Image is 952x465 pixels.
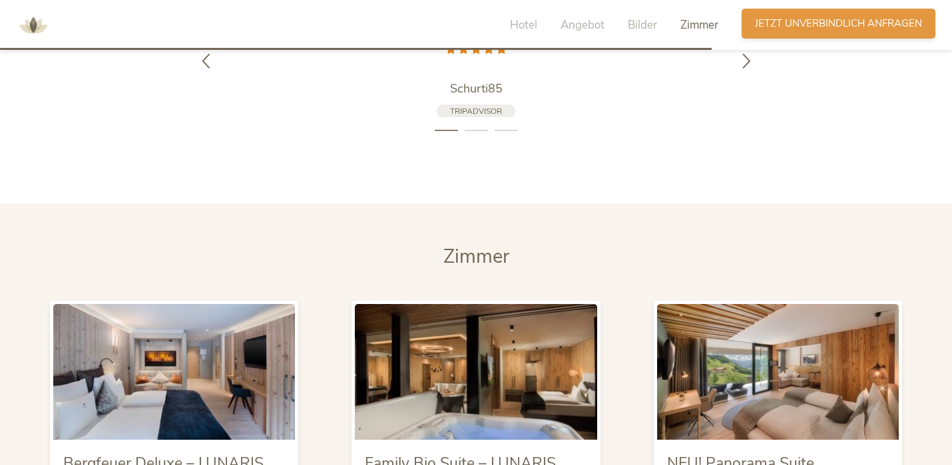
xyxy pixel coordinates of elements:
[450,80,503,96] span: Schurti85
[53,304,295,440] img: Bergfeuer Deluxe – LUNARIS
[657,304,899,440] img: NEU! Panorama Suite
[13,5,53,45] img: AMONTI & LUNARIS Wellnessresort
[450,106,502,116] span: TripAdvisor
[680,17,718,33] span: Zimmer
[13,20,53,29] a: AMONTI & LUNARIS Wellnessresort
[510,17,537,33] span: Hotel
[437,104,515,118] a: TripAdvisor
[561,17,604,33] span: Angebot
[755,17,922,31] span: Jetzt unverbindlich anfragen
[310,80,642,97] a: Schurti85
[355,304,596,440] img: Family Bio Suite – LUNARIS
[443,243,509,269] span: Zimmer
[628,17,657,33] span: Bilder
